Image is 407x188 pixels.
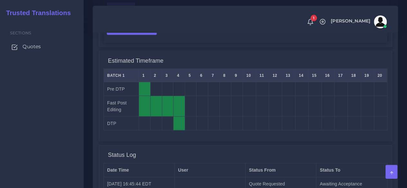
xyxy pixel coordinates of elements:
th: Status From [245,163,316,177]
a: Quotes [5,40,79,53]
th: User [174,163,245,177]
h4: Estimated Timeframe [108,57,164,64]
th: 3 [162,69,173,82]
th: 15 [308,69,321,82]
th: Date Time [104,163,174,177]
th: 16 [321,69,335,82]
th: 5 [185,69,197,82]
h4: Status Log [108,151,136,158]
th: 20 [374,69,387,82]
span: Sections [10,31,31,35]
h2: Trusted Translations [2,9,71,17]
th: 19 [361,69,374,82]
th: 2 [150,69,162,82]
th: 7 [208,69,220,82]
th: 13 [282,69,295,82]
th: 14 [295,69,308,82]
span: 1 [310,15,317,21]
td: Fast Post Editing [104,96,139,116]
th: 10 [243,69,256,82]
th: 9 [231,69,243,82]
th: 4 [173,69,185,82]
td: Pre DTP [104,82,139,96]
a: [PERSON_NAME]avatar [328,15,389,28]
th: 8 [220,69,231,82]
th: 12 [269,69,282,82]
th: Status To [316,163,387,177]
th: 17 [335,69,348,82]
img: avatar [374,15,387,28]
span: [PERSON_NAME] [331,19,370,23]
span: Quotes [23,43,41,50]
td: DTP [104,116,139,130]
a: Trusted Translations [2,8,71,18]
a: 1 [305,18,316,25]
th: 6 [197,69,208,82]
th: 1 [139,69,150,82]
th: 11 [256,69,269,82]
th: Batch 1 [104,69,139,82]
th: 18 [348,69,361,82]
